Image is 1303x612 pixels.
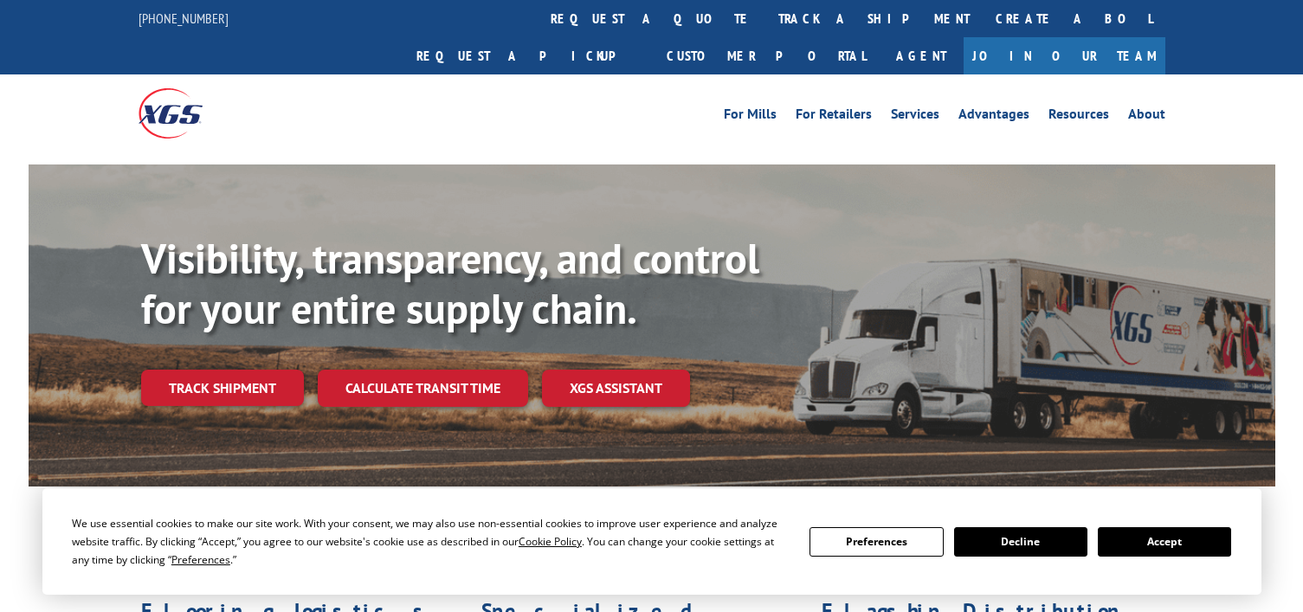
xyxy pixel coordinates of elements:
[403,37,654,74] a: Request a pickup
[796,107,872,126] a: For Retailers
[171,552,230,567] span: Preferences
[810,527,943,557] button: Preferences
[141,231,759,335] b: Visibility, transparency, and control for your entire supply chain.
[318,370,528,407] a: Calculate transit time
[542,370,690,407] a: XGS ASSISTANT
[724,107,777,126] a: For Mills
[891,107,939,126] a: Services
[1098,527,1231,557] button: Accept
[954,527,1087,557] button: Decline
[879,37,964,74] a: Agent
[1048,107,1109,126] a: Resources
[519,534,582,549] span: Cookie Policy
[654,37,879,74] a: Customer Portal
[139,10,229,27] a: [PHONE_NUMBER]
[964,37,1165,74] a: Join Our Team
[42,488,1261,595] div: Cookie Consent Prompt
[958,107,1029,126] a: Advantages
[1128,107,1165,126] a: About
[141,370,304,406] a: Track shipment
[72,514,789,569] div: We use essential cookies to make our site work. With your consent, we may also use non-essential ...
